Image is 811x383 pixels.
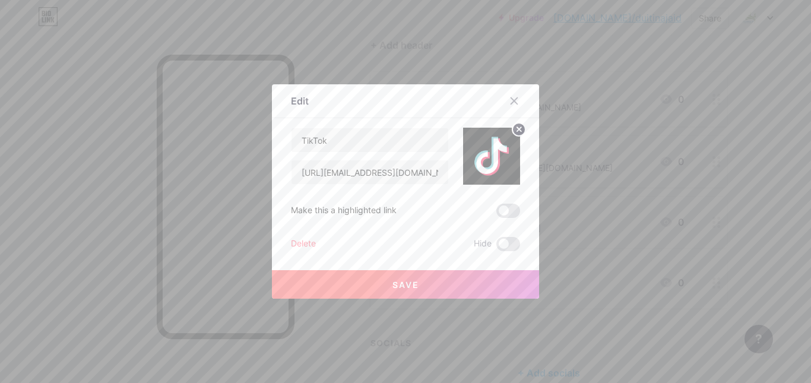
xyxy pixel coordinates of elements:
[272,270,539,299] button: Save
[474,237,492,251] span: Hide
[291,204,397,218] div: Make this a highlighted link
[291,237,316,251] div: Delete
[292,128,448,152] input: Title
[392,280,419,290] span: Save
[291,94,309,108] div: Edit
[292,160,448,184] input: URL
[463,128,520,185] img: link_thumbnail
